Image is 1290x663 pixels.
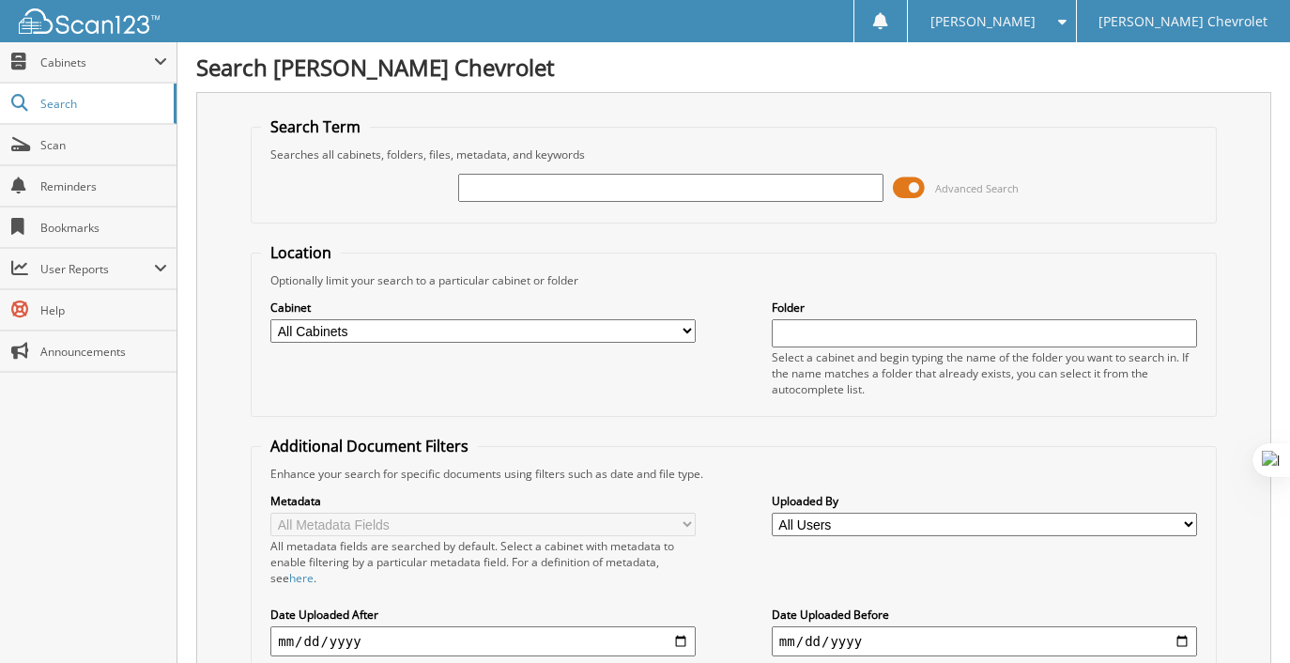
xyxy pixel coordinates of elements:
span: Cabinets [40,54,154,70]
span: Announcements [40,344,167,360]
label: Folder [772,300,1197,316]
span: [PERSON_NAME] [930,16,1036,27]
input: end [772,626,1197,656]
label: Cabinet [270,300,696,316]
h1: Search [PERSON_NAME] Chevrolet [196,52,1271,83]
legend: Location [261,242,341,263]
span: User Reports [40,261,154,277]
legend: Search Term [261,116,370,137]
label: Date Uploaded Before [772,607,1197,623]
iframe: Chat Widget [1196,573,1290,663]
div: Enhance your search for specific documents using filters such as date and file type. [261,466,1206,482]
span: Search [40,96,164,112]
div: Optionally limit your search to a particular cabinet or folder [261,272,1206,288]
label: Date Uploaded After [270,607,696,623]
div: Select a cabinet and begin typing the name of the folder you want to search in. If the name match... [772,349,1197,397]
span: [PERSON_NAME] Chevrolet [1098,16,1267,27]
div: Searches all cabinets, folders, files, metadata, and keywords [261,146,1206,162]
label: Metadata [270,493,696,509]
span: Advanced Search [935,181,1019,195]
span: Bookmarks [40,220,167,236]
input: start [270,626,696,656]
label: Uploaded By [772,493,1197,509]
span: Help [40,302,167,318]
div: All metadata fields are searched by default. Select a cabinet with metadata to enable filtering b... [270,538,696,586]
a: here [289,570,314,586]
legend: Additional Document Filters [261,436,478,456]
span: Scan [40,137,167,153]
img: scan123-logo-white.svg [19,8,160,34]
span: Reminders [40,178,167,194]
